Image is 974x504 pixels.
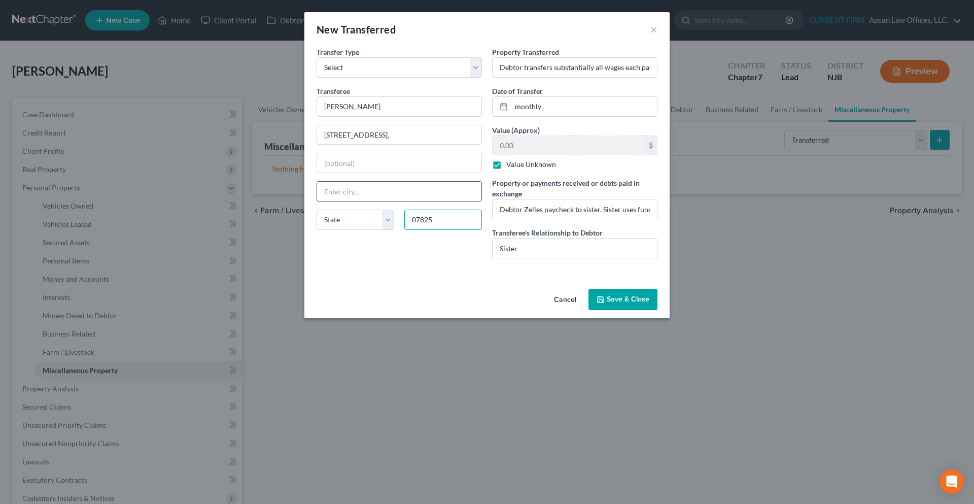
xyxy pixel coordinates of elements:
input: 0.00 [493,136,645,155]
input: -- [493,239,657,258]
button: Cancel [546,290,584,310]
label: Property or payments received or debts paid in exchange [492,178,657,199]
input: MM/DD/YYYY [511,97,657,116]
div: Open Intercom Messenger [940,469,964,494]
input: ex. Title to 2004 Jeep Compass [493,58,657,77]
div: New Transferred [317,22,396,37]
span: Date of Transfer [492,87,543,95]
input: Enter zip... [404,210,482,230]
input: Enter name... [317,97,481,116]
span: Transfer Type [317,48,359,56]
input: Enter address... [317,125,481,145]
div: $ [645,136,657,155]
span: Transferee [317,87,350,95]
span: Property Transferred [492,48,559,56]
button: × [650,23,657,36]
input: Enter city... [317,182,481,201]
input: -- [493,199,657,219]
label: Transferee's Relationship to Debtor [492,227,603,238]
label: Value Unknown [506,159,556,170]
button: Save & Close [588,289,657,310]
label: Value (Approx) [492,125,540,136]
input: (optional) [317,153,481,173]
